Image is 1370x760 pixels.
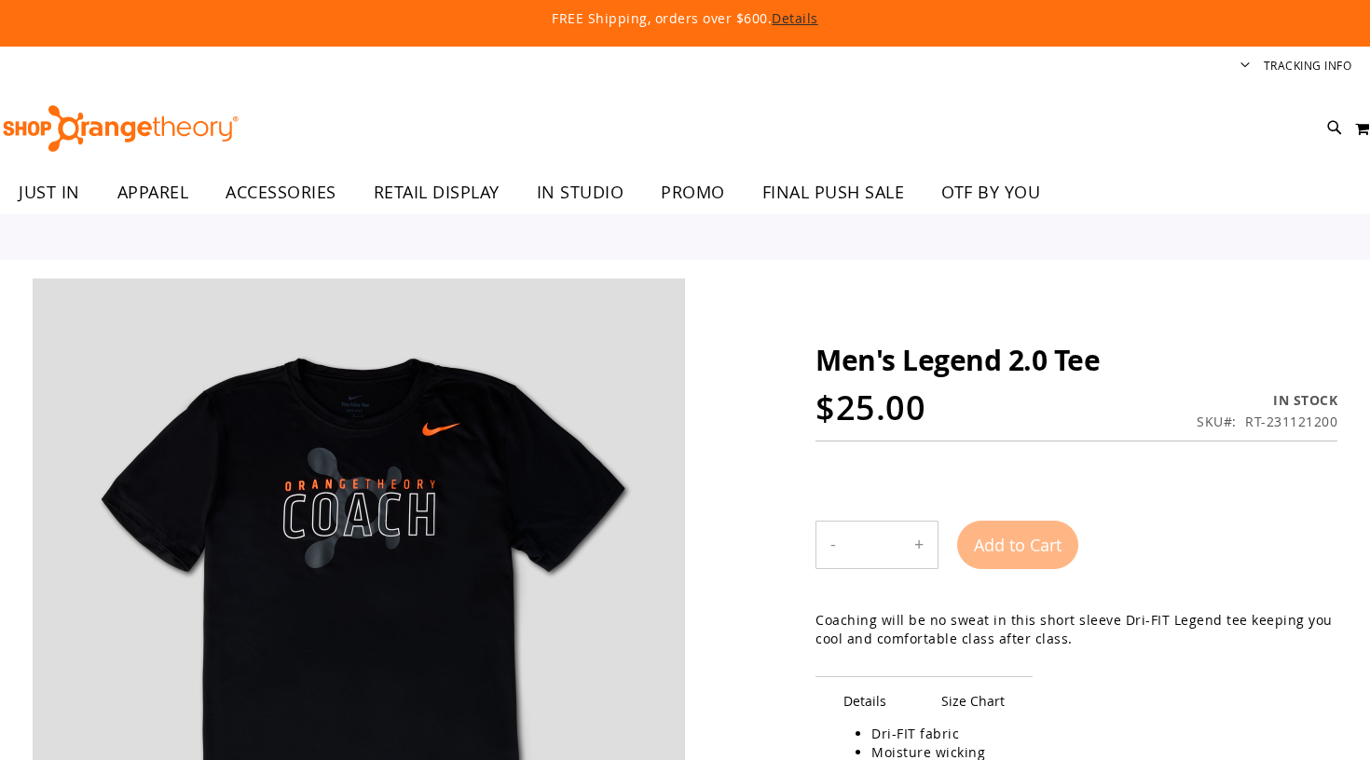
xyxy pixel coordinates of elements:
[207,171,355,214] a: ACCESSORIES
[923,171,1059,214] a: OTF BY YOU
[913,676,1033,725] span: Size Chart
[1240,58,1250,75] button: Account menu
[1197,391,1337,410] div: Availability
[19,171,80,213] span: JUST IN
[900,522,938,568] button: Increase product quantity
[1245,413,1337,431] div: RT-231121200
[355,171,518,214] a: RETAIL DISPLAY
[661,171,725,213] span: PROMO
[1197,391,1337,410] div: In stock
[762,171,905,213] span: FINAL PUSH SALE
[772,9,818,27] a: Details
[815,676,914,725] span: Details
[941,171,1040,213] span: OTF BY YOU
[871,725,1319,743] li: Dri-FIT fabric
[850,522,900,567] input: Product quantity
[815,611,1337,648] p: Coaching will be no sweat in this short sleeve Dri-FIT Legend tee keeping you cool and comfortabl...
[1264,58,1352,74] a: Tracking Info
[126,9,1244,28] p: FREE Shipping, orders over $600.
[537,171,624,213] span: IN STUDIO
[117,171,189,213] span: APPAREL
[518,171,643,213] a: IN STUDIO
[744,171,924,214] a: FINAL PUSH SALE
[815,385,925,430] span: $25.00
[99,171,208,214] a: APPAREL
[1197,413,1237,430] strong: SKU
[374,171,500,213] span: RETAIL DISPLAY
[816,522,850,568] button: Decrease product quantity
[642,171,744,214] a: PROMO
[226,171,336,213] span: ACCESSORIES
[815,341,1100,379] span: Men's Legend 2.0 Tee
